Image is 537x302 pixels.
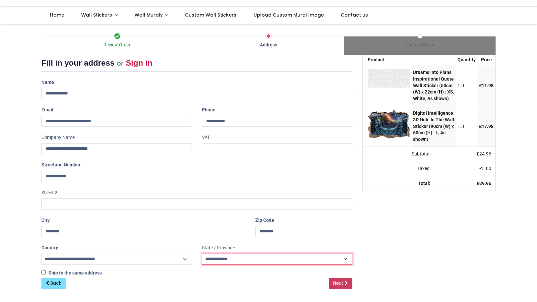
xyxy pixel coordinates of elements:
label: State / Province [202,242,235,254]
th: Price [477,55,495,65]
label: Name [41,77,54,88]
span: Wall Stickers [81,12,112,18]
label: City [41,215,50,226]
a: Next [329,278,352,289]
span: £ [479,83,494,88]
span: Upload Custom Mural Image [254,12,324,18]
span: Next [333,280,343,286]
span: 17.98 [482,124,494,129]
strong: Dreams Into Plans Inspirational Quote Wall Sticker (50cm (W) x 22cm (H) : XS, White, As shown) [413,70,454,101]
label: VAT [202,132,210,143]
span: 24.96 [479,151,491,156]
div: 1.0 [457,123,476,130]
label: Company Name [41,132,75,143]
span: £ [479,166,491,171]
img: pDHnnQAAAAZJREFUAwCPujPdx5h9nAAAAABJRU5ErkJggg== [368,69,410,88]
input: Ship to the same address [41,270,46,274]
a: Wall Murals [126,7,177,24]
span: Contact us [341,12,368,18]
label: Email [41,104,53,116]
a: Sign in [126,58,152,67]
a: Back [41,278,66,289]
label: Ship to the same address [41,270,102,276]
img: 99IptAAAAAZJREFUAwADdgggBxx6ogAAAABJRU5ErkJggg== [368,110,410,138]
strong: £ [477,181,491,186]
label: Phone [202,104,215,116]
span: Custom Wall Stickers [185,12,236,18]
span: Home [50,12,64,18]
td: Subtotal: [363,147,434,161]
span: and Number [55,162,81,167]
span: 29.96 [479,181,491,186]
a: Wall Stickers [73,7,126,24]
strong: Total: [418,181,430,186]
th: Quantity [456,55,478,65]
span: 5.00 [482,166,491,171]
th: Product [363,55,412,65]
div: Address [193,42,344,48]
span: Wall Murals [135,12,163,18]
div: Confirm Order [344,42,496,48]
div: 1.0 [457,83,476,89]
label: Street [41,159,81,171]
td: Taxes: [363,161,434,176]
strong: Digital Intelligence 3D Hole In The Wall Sticker (90cm (W) x 60cm (H) : L, As shown) [413,110,454,142]
span: £ [479,124,494,129]
span: £ [477,151,491,156]
label: Zip Code [255,215,274,226]
div: Review Order [41,42,193,48]
label: Street 2 [41,187,57,199]
label: Country [41,242,58,254]
span: Back [50,280,61,286]
span: 11.98 [482,83,494,88]
small: or [117,59,124,67]
span: Fill in your address [41,58,114,67]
